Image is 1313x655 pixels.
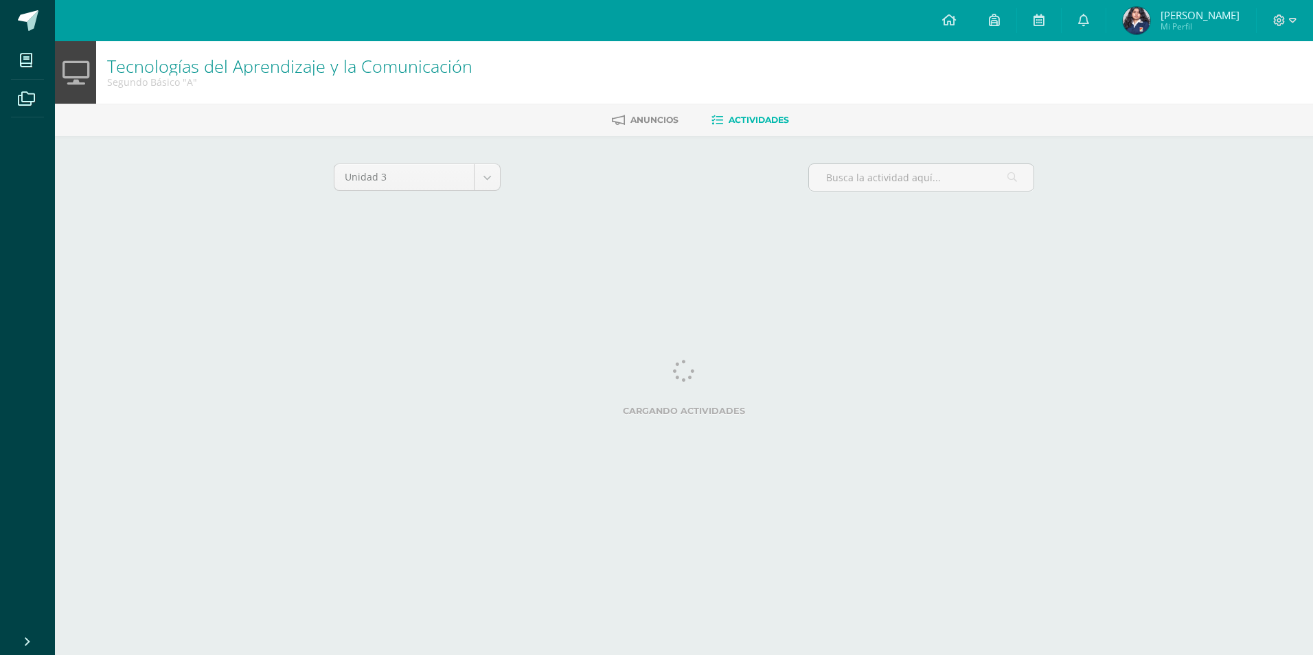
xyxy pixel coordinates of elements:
[107,54,472,78] a: Tecnologías del Aprendizaje y la Comunicación
[711,109,789,131] a: Actividades
[630,115,678,125] span: Anuncios
[1123,7,1150,34] img: 1673e0d1dc3c4a29ea6c874037386413.png
[809,164,1034,191] input: Busca la actividad aquí...
[107,76,472,89] div: Segundo Básico 'A'
[612,109,678,131] a: Anuncios
[107,56,472,76] h1: Tecnologías del Aprendizaje y la Comunicación
[1161,21,1240,32] span: Mi Perfil
[729,115,789,125] span: Actividades
[345,164,464,190] span: Unidad 3
[1161,8,1240,22] span: [PERSON_NAME]
[334,406,1034,416] label: Cargando actividades
[334,164,500,190] a: Unidad 3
